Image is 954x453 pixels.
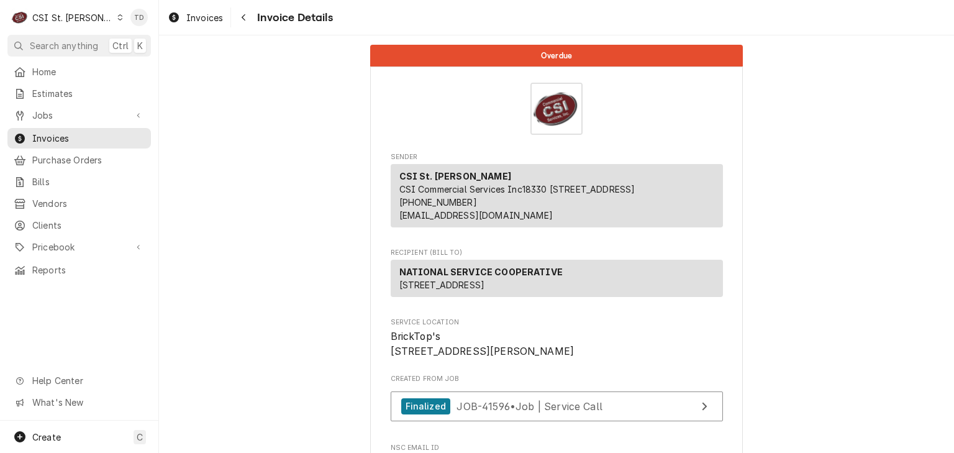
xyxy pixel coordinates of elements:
span: Purchase Orders [32,153,145,167]
span: Search anything [30,39,98,52]
img: Logo [530,83,583,135]
span: NSC email ID [391,443,723,453]
span: Overdue [541,52,572,60]
span: JOB-41596 • Job | Service Call [457,400,602,412]
a: Bills [7,172,151,192]
div: Finalized [401,398,450,415]
span: Reports [32,263,145,277]
div: Sender [391,164,723,227]
span: What's New [32,396,143,409]
button: Navigate back [234,7,253,27]
button: Search anythingCtrlK [7,35,151,57]
span: Created From Job [391,374,723,384]
span: Ctrl [112,39,129,52]
span: Home [32,65,145,78]
span: Bills [32,175,145,188]
a: Go to What's New [7,392,151,413]
a: Go to Jobs [7,105,151,126]
a: Vendors [7,193,151,214]
div: TD [130,9,148,26]
span: Estimates [32,87,145,100]
span: BrickTop's [STREET_ADDRESS][PERSON_NAME] [391,331,575,357]
div: Invoice Recipient [391,248,723,303]
a: [PHONE_NUMBER] [399,197,477,208]
div: Recipient (Bill To) [391,260,723,302]
span: Pricebook [32,240,126,254]
span: Invoices [32,132,145,145]
a: Invoices [7,128,151,149]
span: CSI Commercial Services Inc18330 [STREET_ADDRESS] [399,184,635,194]
span: Help Center [32,374,143,387]
span: Invoice Details [253,9,332,26]
div: Sender [391,164,723,232]
a: Purchase Orders [7,150,151,170]
span: Vendors [32,197,145,210]
strong: NATIONAL SERVICE COOPERATIVE [399,267,563,277]
div: Recipient (Bill To) [391,260,723,297]
div: C [11,9,29,26]
a: Home [7,62,151,82]
span: Service Location [391,318,723,327]
a: View Job [391,391,723,422]
span: Service Location [391,329,723,359]
div: Invoice Sender [391,152,723,233]
span: Create [32,432,61,442]
div: Status [370,45,743,66]
div: CSI St. Louis's Avatar [11,9,29,26]
span: Recipient (Bill To) [391,248,723,258]
span: K [137,39,143,52]
a: Invoices [163,7,228,28]
span: Jobs [32,109,126,122]
strong: CSI St. [PERSON_NAME] [399,171,511,181]
div: Service Location [391,318,723,359]
span: C [137,431,143,444]
span: Clients [32,219,145,232]
span: [STREET_ADDRESS] [399,280,485,290]
a: Clients [7,215,151,236]
a: Reports [7,260,151,280]
div: CSI St. [PERSON_NAME] [32,11,113,24]
a: Go to Pricebook [7,237,151,257]
a: Go to Help Center [7,370,151,391]
div: Created From Job [391,374,723,428]
a: Estimates [7,83,151,104]
span: Sender [391,152,723,162]
span: Invoices [186,11,223,24]
div: Tim Devereux's Avatar [130,9,148,26]
a: [EMAIL_ADDRESS][DOMAIN_NAME] [399,210,553,221]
